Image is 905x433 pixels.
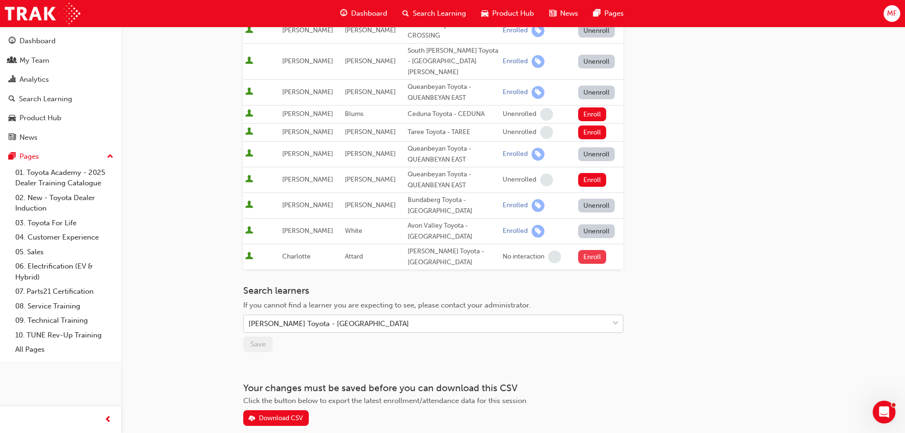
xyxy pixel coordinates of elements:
[408,20,499,41] div: Werribee Toyota - HOPPERS CROSSING
[9,76,16,84] span: chart-icon
[259,414,303,422] div: Download CSV
[11,342,117,357] a: All Pages
[345,175,396,183] span: [PERSON_NAME]
[19,74,49,85] div: Analytics
[9,37,16,46] span: guage-icon
[11,328,117,343] a: 10. TUNE Rev-Up Training
[578,24,615,38] button: Unenroll
[4,90,117,108] a: Search Learning
[532,55,544,68] span: learningRecordVerb_ENROLL-icon
[481,8,488,19] span: car-icon
[19,113,61,124] div: Product Hub
[503,110,536,119] div: Unenrolled
[245,127,253,137] span: User is active
[408,127,499,138] div: Taree Toyota - TAREE
[408,82,499,103] div: Queanbeyan Toyota - QUEANBEYAN EAST
[474,4,542,23] a: car-iconProduct Hub
[19,151,39,162] div: Pages
[532,24,544,37] span: learningRecordVerb_ENROLL-icon
[540,173,553,186] span: learningRecordVerb_NONE-icon
[11,230,117,245] a: 04. Customer Experience
[351,8,387,19] span: Dashboard
[11,259,117,284] a: 06. Electrification (EV & Hybrid)
[333,4,395,23] a: guage-iconDashboard
[578,147,615,161] button: Unenroll
[586,4,631,23] a: pages-iconPages
[245,201,253,210] span: User is active
[345,252,363,260] span: Attard
[578,107,607,121] button: Enroll
[345,57,396,65] span: [PERSON_NAME]
[282,150,333,158] span: [PERSON_NAME]
[604,8,624,19] span: Pages
[408,195,499,216] div: Bundaberg Toyota - [GEOGRAPHIC_DATA]
[11,165,117,191] a: 01. Toyota Academy - 2025 Dealer Training Catalogue
[345,201,396,209] span: [PERSON_NAME]
[282,175,333,183] span: [PERSON_NAME]
[282,252,311,260] span: Charlotte
[532,86,544,99] span: learningRecordVerb_ENROLL-icon
[248,415,255,423] span: download-icon
[11,245,117,260] a: 05. Sales
[578,250,607,264] button: Enroll
[340,8,347,19] span: guage-icon
[4,129,117,146] a: News
[245,149,253,159] span: User is active
[578,199,615,212] button: Unenroll
[345,150,396,158] span: [PERSON_NAME]
[245,175,253,184] span: User is active
[107,151,114,163] span: up-icon
[503,88,528,97] div: Enrolled
[19,36,56,47] div: Dashboard
[345,227,362,235] span: White
[9,134,16,142] span: news-icon
[282,227,333,235] span: [PERSON_NAME]
[9,114,16,123] span: car-icon
[542,4,586,23] a: news-iconNews
[345,128,396,136] span: [PERSON_NAME]
[19,132,38,143] div: News
[532,225,544,238] span: learningRecordVerb_ENROLL-icon
[345,110,363,118] span: Blums
[245,87,253,97] span: User is active
[548,250,561,263] span: learningRecordVerb_NONE-icon
[408,109,499,120] div: Ceduna Toyota - CEDUNA
[395,4,474,23] a: search-iconSearch Learning
[4,109,117,127] a: Product Hub
[243,410,309,426] button: Download CSV
[282,57,333,65] span: [PERSON_NAME]
[887,8,897,19] span: MF
[408,221,499,242] div: Avon Valley Toyota - [GEOGRAPHIC_DATA]
[540,108,553,121] span: learningRecordVerb_NONE-icon
[282,128,333,136] span: [PERSON_NAME]
[578,55,615,68] button: Unenroll
[245,226,253,236] span: User is active
[408,46,499,78] div: South [PERSON_NAME] Toyota - [GEOGRAPHIC_DATA][PERSON_NAME]
[9,57,16,65] span: people-icon
[540,126,553,139] span: learningRecordVerb_NONE-icon
[408,144,499,165] div: Queanbeyan Toyota - QUEANBEYAN EAST
[402,8,409,19] span: search-icon
[612,318,619,330] span: down-icon
[873,401,895,423] iframe: Intercom live chat
[243,285,623,296] h3: Search learners
[413,8,466,19] span: Search Learning
[19,55,49,66] div: My Team
[503,175,536,184] div: Unenrolled
[11,313,117,328] a: 09. Technical Training
[532,148,544,161] span: learningRecordVerb_ENROLL-icon
[578,86,615,99] button: Unenroll
[578,125,607,139] button: Enroll
[5,3,80,24] a: Trak
[9,95,15,104] span: search-icon
[884,5,900,22] button: MF
[243,301,531,309] span: If you cannot find a learner you are expecting to see, please contact your administrator.
[492,8,534,19] span: Product Hub
[282,110,333,118] span: [PERSON_NAME]
[243,337,273,352] button: Save
[243,383,623,394] h3: Your changes must be saved before you can download this CSV
[503,128,536,137] div: Unenrolled
[593,8,600,19] span: pages-icon
[549,8,556,19] span: news-icon
[532,199,544,212] span: learningRecordVerb_ENROLL-icon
